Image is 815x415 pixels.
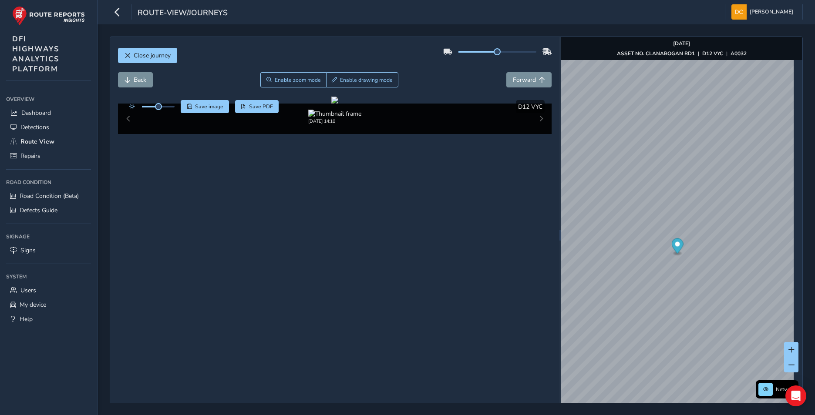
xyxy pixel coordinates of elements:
button: Zoom [260,72,326,87]
span: Defects Guide [20,206,57,214]
img: Thumbnail frame [308,110,361,118]
a: My device [6,298,91,312]
span: Help [20,315,33,323]
a: Signs [6,243,91,258]
strong: A0032 [731,50,747,57]
span: Back [134,76,146,84]
span: Network [776,386,796,393]
strong: [DATE] [673,40,690,47]
button: Draw [326,72,399,87]
a: Repairs [6,149,91,163]
button: [PERSON_NAME] [731,4,796,20]
span: Road Condition (Beta) [20,192,79,200]
span: [PERSON_NAME] [750,4,793,20]
strong: ASSET NO. CLANABOGAN RD1 [617,50,695,57]
span: Close journey [134,51,171,60]
span: Route View [20,137,54,146]
div: System [6,270,91,283]
div: [DATE] 14:10 [308,118,361,124]
button: PDF [235,100,279,113]
a: Users [6,283,91,298]
img: rr logo [12,6,85,26]
div: Open Intercom Messenger [785,385,806,406]
a: Detections [6,120,91,134]
span: route-view/journeys [138,7,228,20]
span: Repairs [20,152,40,160]
button: Close journey [118,48,177,63]
span: D12 VYC [518,103,542,111]
div: Map marker [671,238,683,256]
a: Dashboard [6,106,91,120]
button: Forward [506,72,552,87]
img: diamond-layout [731,4,747,20]
div: Signage [6,230,91,243]
span: Forward [513,76,536,84]
span: Save image [195,103,223,110]
span: Signs [20,246,36,254]
span: Dashboard [21,109,51,117]
button: Back [118,72,153,87]
span: Detections [20,123,49,131]
span: Enable drawing mode [340,77,393,84]
a: Help [6,312,91,326]
div: Road Condition [6,176,91,189]
span: DFI HIGHWAYS ANALYTICS PLATFORM [12,34,60,74]
span: My device [20,301,46,309]
div: | | [617,50,747,57]
div: Overview [6,93,91,106]
span: Enable zoom mode [275,77,321,84]
a: Defects Guide [6,203,91,218]
a: Route View [6,134,91,149]
a: Road Condition (Beta) [6,189,91,203]
button: Save [181,100,229,113]
strong: D12 VYC [702,50,723,57]
span: Users [20,286,36,295]
span: Save PDF [249,103,273,110]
